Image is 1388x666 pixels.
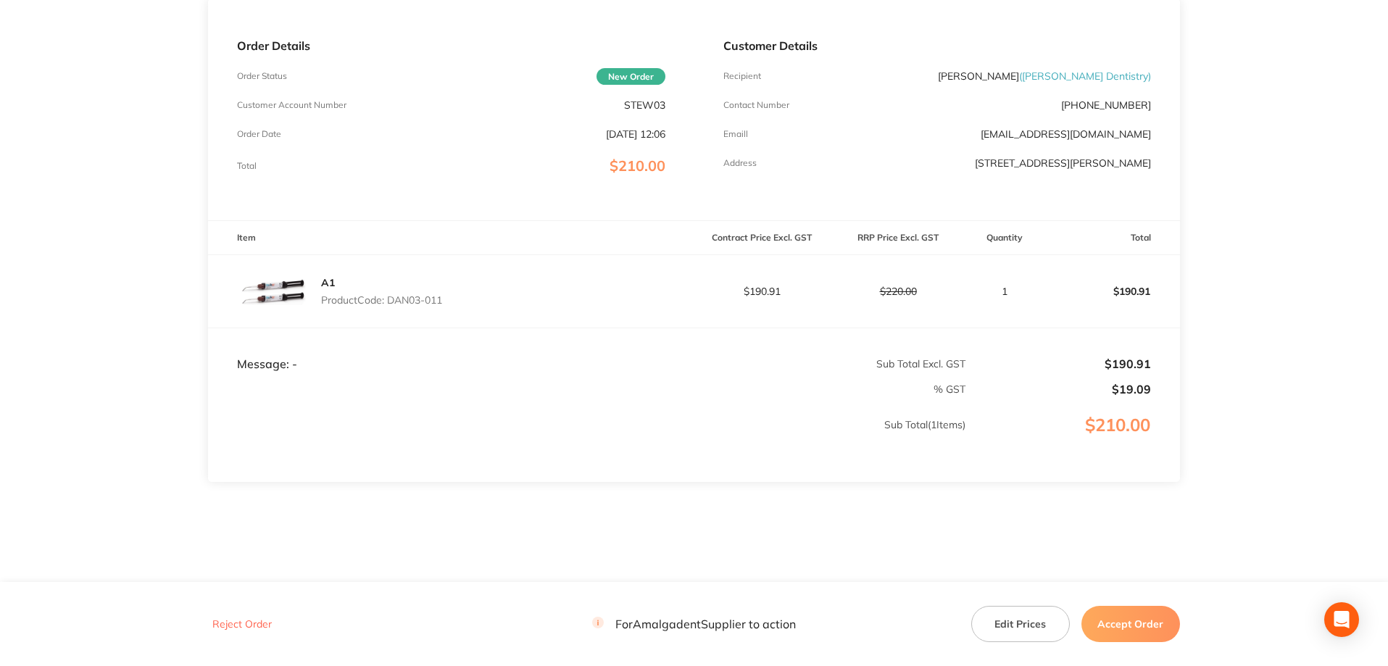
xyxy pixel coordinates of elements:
p: $220.00 [831,286,965,297]
p: Customer Details [723,39,1151,52]
p: For Amalgadent Supplier to action [592,617,796,631]
p: STEW03 [624,99,665,111]
p: 1 [967,286,1043,297]
td: Message: - [208,328,694,371]
p: [STREET_ADDRESS][PERSON_NAME] [975,157,1151,169]
p: [PHONE_NUMBER] [1061,99,1151,111]
p: Total [237,161,257,171]
button: Edit Prices [971,606,1070,642]
p: Contact Number [723,100,789,110]
p: Product Code: DAN03-011 [321,294,442,306]
th: RRP Price Excl. GST [830,221,966,255]
p: $19.09 [967,383,1151,396]
span: ( [PERSON_NAME] Dentistry ) [1019,70,1151,83]
th: Quantity [966,221,1044,255]
p: Emaill [723,129,748,139]
p: Recipient [723,71,761,81]
p: Sub Total ( 1 Items) [209,419,965,459]
div: Open Intercom Messenger [1324,602,1359,637]
span: $210.00 [610,157,665,175]
button: Accept Order [1081,606,1180,642]
button: Reject Order [208,618,276,631]
p: % GST [209,383,965,395]
p: $190.91 [695,286,830,297]
p: $190.91 [1044,274,1179,309]
p: Order Details [237,39,665,52]
p: $210.00 [967,415,1179,465]
a: A1 [321,276,335,289]
p: Order Date [237,129,281,139]
img: c3NvYTN0eA [237,255,309,328]
p: Order Status [237,71,287,81]
p: [DATE] 12:06 [606,128,665,140]
th: Contract Price Excl. GST [694,221,831,255]
p: $190.91 [967,357,1151,370]
p: Sub Total Excl. GST [695,358,965,370]
th: Item [208,221,694,255]
p: [PERSON_NAME] [938,70,1151,82]
span: New Order [597,68,665,85]
p: Customer Account Number [237,100,346,110]
p: Address [723,158,757,168]
th: Total [1044,221,1180,255]
a: [EMAIL_ADDRESS][DOMAIN_NAME] [981,128,1151,141]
